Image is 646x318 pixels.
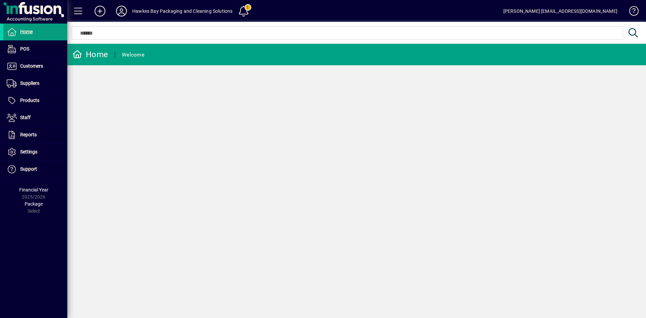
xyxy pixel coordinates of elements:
a: Staff [3,109,67,126]
span: Staff [20,115,31,120]
div: [PERSON_NAME] [EMAIL_ADDRESS][DOMAIN_NAME] [503,6,617,16]
span: Support [20,166,37,172]
a: Knowledge Base [624,1,638,23]
span: Suppliers [20,80,39,86]
a: POS [3,41,67,58]
span: Customers [20,63,43,69]
span: Financial Year [19,187,48,192]
span: Settings [20,149,37,154]
span: Products [20,98,39,103]
div: Home [72,49,108,60]
a: Suppliers [3,75,67,92]
button: Profile [111,5,132,17]
span: Reports [20,132,37,137]
a: Support [3,161,67,178]
a: Settings [3,144,67,161]
a: Reports [3,127,67,143]
div: Welcome [122,49,144,60]
div: Hawkes Bay Packaging and Cleaning Solutions [132,6,233,16]
a: Products [3,92,67,109]
button: Add [89,5,111,17]
a: Customers [3,58,67,75]
span: POS [20,46,29,51]
span: Home [20,29,33,34]
span: Package [25,201,43,207]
